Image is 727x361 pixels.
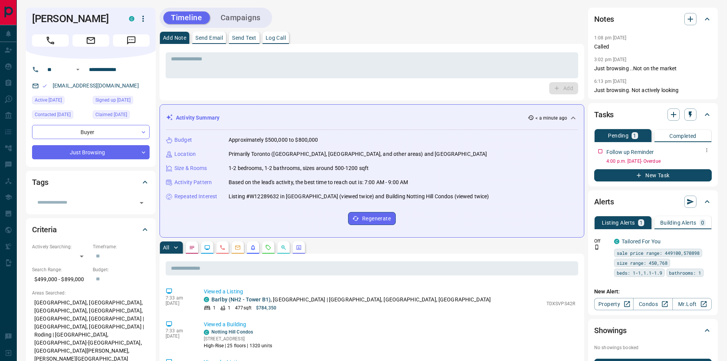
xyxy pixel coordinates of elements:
[174,136,192,144] p: Budget
[594,13,614,25] h2: Notes
[129,16,134,21] div: condos.ca
[669,133,696,139] p: Completed
[614,239,619,244] div: condos.ca
[53,83,139,89] a: [EMAIL_ADDRESS][DOMAIN_NAME]
[229,164,369,172] p: 1-2 bedrooms, 1-2 bathrooms, sizes around 500-1200 sqft
[174,178,212,186] p: Activity Pattern
[204,288,575,296] p: Viewed a Listing
[174,193,217,201] p: Repeated Interest
[166,295,192,301] p: 7:33 am
[660,220,696,225] p: Building Alerts
[176,114,219,122] p: Activity Summary
[189,244,195,251] svg: Notes
[672,298,712,310] a: Mr.Loft
[228,304,231,311] p: 1
[594,193,712,211] div: Alerts
[594,65,712,73] p: Just browsing ..Not on the market
[633,133,636,138] p: 1
[93,110,150,121] div: Sat Aug 30 2025
[32,223,57,236] h2: Criteria
[594,105,712,124] div: Tasks
[32,243,89,250] p: Actively Searching:
[95,111,127,118] span: Claimed [DATE]
[211,329,253,335] a: Notting Hill Condos
[594,321,712,340] div: Showings
[204,244,210,251] svg: Lead Browsing Activity
[174,150,196,158] p: Location
[669,269,701,277] span: bathrooms: 1
[32,96,89,107] div: Tue Sep 02 2025
[174,164,207,172] p: Size & Rooms
[594,298,634,310] a: Property
[113,34,150,47] span: Message
[633,298,672,310] a: Condos
[136,197,147,208] button: Open
[617,249,700,257] span: sale price range: 449100,570898
[195,35,223,40] p: Send Email
[594,79,627,84] p: 6:13 pm [DATE]
[546,300,575,307] p: TDXSVPS42R
[166,333,192,339] p: [DATE]
[265,244,271,251] svg: Requests
[32,13,118,25] h1: [PERSON_NAME]
[204,297,209,302] div: condos.ca
[617,269,662,277] span: beds: 1-1,1.1-1.9
[594,244,600,250] svg: Push Notification Only
[32,173,150,191] div: Tags
[280,244,287,251] svg: Opportunities
[617,259,667,267] span: size range: 450,768
[95,96,131,104] span: Signed up [DATE]
[204,330,209,335] div: condos.ca
[166,301,192,306] p: [DATE]
[213,304,216,311] p: 1
[250,244,256,251] svg: Listing Alerts
[32,34,69,47] span: Call
[701,220,704,225] p: 0
[594,169,712,181] button: New Task
[594,238,609,244] p: Off
[163,245,169,250] p: All
[73,34,109,47] span: Email
[594,344,712,351] p: No showings booked
[35,111,71,118] span: Contacted [DATE]
[204,342,272,349] p: High-Rise | 25 floors | 1320 units
[211,296,491,304] p: , [GEOGRAPHIC_DATA] | [GEOGRAPHIC_DATA], [GEOGRAPHIC_DATA], [GEOGRAPHIC_DATA]
[535,115,567,121] p: < a minute ago
[211,296,271,303] a: Barlby (NH2 - Tower B1)
[602,220,635,225] p: Listing Alerts
[594,35,627,40] p: 1:08 pm [DATE]
[32,145,150,159] div: Just Browsing
[229,178,408,186] p: Based on the lead's activity, the best time to reach out is: 7:00 AM - 9:00 AM
[594,43,712,51] p: Called
[42,83,47,89] svg: Email Valid
[235,304,251,311] p: 477 sqft
[32,273,89,286] p: $499,000 - $899,000
[232,35,256,40] p: Send Text
[640,220,643,225] p: 1
[606,158,712,165] p: 4:00 p.m. [DATE] - Overdue
[219,244,226,251] svg: Calls
[93,243,150,250] p: Timeframe:
[229,136,318,144] p: Approximately $500,000 to $800,000
[229,150,487,158] p: Primarily Toronto ([GEOGRAPHIC_DATA], [GEOGRAPHIC_DATA], and other areas) and [GEOGRAPHIC_DATA]
[204,335,272,342] p: [STREET_ADDRESS]
[594,196,614,208] h2: Alerts
[594,108,614,121] h2: Tasks
[166,111,578,125] div: Activity Summary< a minute ago
[594,57,627,62] p: 3:02 pm [DATE]
[594,288,712,296] p: New Alert:
[622,238,661,244] a: Tailored For You
[256,304,276,311] p: $784,350
[32,266,89,273] p: Search Range:
[229,193,489,201] p: Listing #W12289632 in [GEOGRAPHIC_DATA] (viewed twice) and Building Notting Hill Condos (viewed t...
[93,96,150,107] div: Tue Jan 11 2022
[32,125,150,139] div: Buyer
[32,110,89,121] div: Sat Aug 30 2025
[594,86,712,94] p: Just browsing. Not actively looking
[163,11,210,24] button: Timeline
[32,176,48,188] h2: Tags
[348,212,396,225] button: Regenerate
[266,35,286,40] p: Log Call
[594,10,712,28] div: Notes
[163,35,186,40] p: Add Note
